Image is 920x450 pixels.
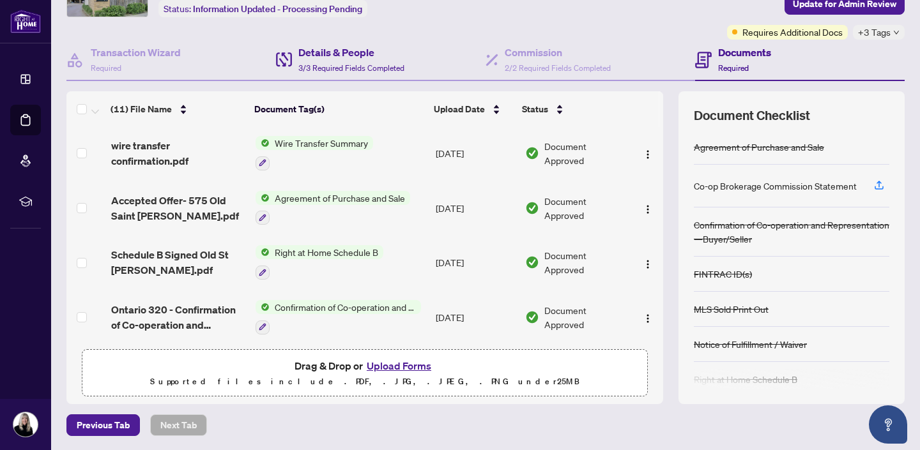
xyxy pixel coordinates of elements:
h4: Transaction Wizard [91,45,181,60]
button: Logo [638,252,658,273]
span: Upload Date [434,102,485,116]
p: Supported files include .PDF, .JPG, .JPEG, .PNG under 25 MB [90,374,640,389]
th: Status [517,91,628,127]
img: Profile Icon [13,412,38,437]
span: Required [718,63,749,73]
div: FINTRAC ID(s) [694,267,752,281]
div: Confirmation of Co-operation and Representation—Buyer/Seller [694,218,889,246]
span: Accepted Offer- 575 Old Saint [PERSON_NAME].pdf [111,193,245,223]
button: Status IconWire Transfer Summary [256,136,373,170]
button: Logo [638,198,658,218]
span: Drag & Drop orUpload FormsSupported files include .PDF, .JPG, .JPEG, .PNG under25MB [82,350,647,397]
img: Document Status [525,255,539,269]
span: Previous Tab [77,415,130,435]
img: Status Icon [256,245,270,259]
span: Document Approved [544,303,627,331]
button: Logo [638,143,658,163]
span: Document Approved [544,194,627,222]
div: MLS Sold Print Out [694,302,769,316]
img: Document Status [525,310,539,324]
div: Notice of Fulfillment / Waiver [694,337,807,351]
span: 3/3 Required Fields Completed [298,63,404,73]
th: (11) File Name [105,91,249,127]
span: Confirmation of Co-operation and Representation—Buyer/Seller [270,300,421,314]
button: Previous Tab [66,414,140,436]
span: Requires Additional Docs [742,25,843,39]
span: 2/2 Required Fields Completed [505,63,611,73]
img: logo [10,10,41,33]
button: Status IconConfirmation of Co-operation and Representation—Buyer/Seller [256,300,421,334]
th: Document Tag(s) [249,91,429,127]
td: [DATE] [431,290,520,345]
span: Document Checklist [694,107,810,124]
span: Schedule B Signed Old St [PERSON_NAME].pdf [111,247,245,278]
img: Document Status [525,146,539,160]
h4: Details & People [298,45,404,60]
span: Drag & Drop or [295,357,435,374]
h4: Commission [505,45,611,60]
span: Status [522,102,548,116]
h4: Documents [718,45,771,60]
img: Logo [643,313,653,324]
div: Co-op Brokerage Commission Statement [694,179,857,193]
button: Next Tab [150,414,207,436]
th: Upload Date [429,91,517,127]
img: Logo [643,149,653,160]
span: +3 Tags [858,25,891,40]
img: Status Icon [256,136,270,150]
img: Logo [643,259,653,269]
span: Right at Home Schedule B [270,245,383,259]
img: Document Status [525,201,539,215]
span: Required [91,63,121,73]
span: down [893,29,900,36]
div: Agreement of Purchase and Sale [694,140,824,154]
span: Agreement of Purchase and Sale [270,191,410,205]
span: (11) File Name [111,102,172,116]
button: Status IconRight at Home Schedule B [256,245,383,280]
span: Information Updated - Processing Pending [193,3,362,15]
td: [DATE] [431,181,520,236]
td: [DATE] [431,235,520,290]
button: Upload Forms [363,357,435,374]
span: Document Approved [544,248,627,276]
img: Logo [643,204,653,214]
button: Status IconAgreement of Purchase and Sale [256,191,410,225]
span: Ontario 320 - Confirmation of Co-operation and Representation 56.pdf [111,302,245,333]
span: Wire Transfer Summary [270,136,373,150]
span: Document Approved [544,139,627,167]
button: Logo [638,307,658,327]
img: Status Icon [256,191,270,205]
td: [DATE] [431,126,520,181]
img: Status Icon [256,300,270,314]
button: Open asap [869,405,907,444]
span: wire transfer confirmation.pdf [111,138,245,169]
